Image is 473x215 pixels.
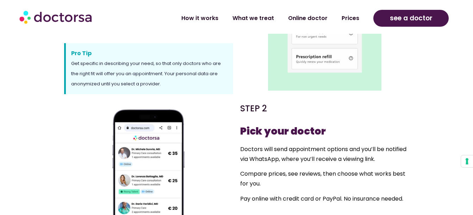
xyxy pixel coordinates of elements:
[281,10,335,26] a: Online doctor
[240,145,406,163] span: Doctors will send appointment options and you’ll be notified via WhatsApp, where you’ll receive a...
[373,10,448,27] a: see a doctor
[174,10,225,26] a: How it works
[225,10,281,26] a: What we treat
[335,10,366,26] a: Prices
[390,13,432,24] span: see a doctor
[240,170,405,188] span: Compare prices, see reviews, then choose what works best for you.
[240,103,409,114] h5: STEP 2
[240,124,326,138] strong: Pick your doctor
[71,48,228,58] span: Pro Tip
[126,10,366,26] nav: Menu
[240,194,409,204] p: Pay online with credit card or PayPal. No insurance needed.
[461,155,473,167] button: Your consent preferences for tracking technologies
[71,60,221,87] span: Get specific in describing your need, so that only doctors who are the right fit will offer you a...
